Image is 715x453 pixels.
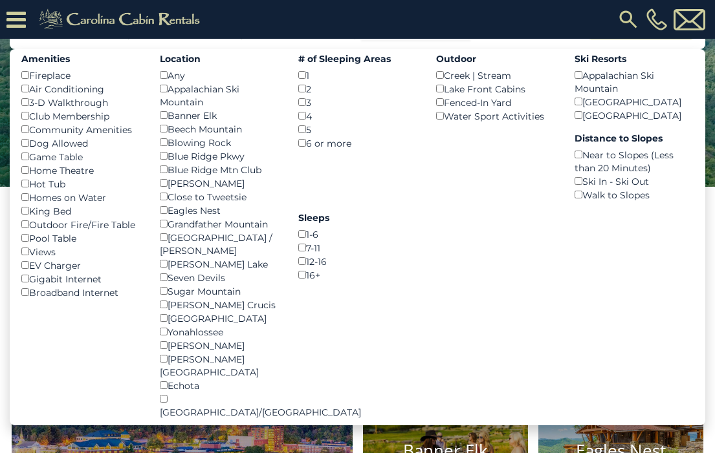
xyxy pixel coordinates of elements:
img: search-regular.svg [617,8,640,31]
div: 2 [298,82,417,96]
label: # of Sleeping Areas [298,52,417,65]
div: EV Charger [21,258,140,272]
div: [GEOGRAPHIC_DATA] [575,109,694,122]
div: King Bed [21,204,140,218]
div: 7-11 [298,241,417,255]
div: Club Membership [21,109,140,123]
div: Eagles Nest [160,204,279,217]
div: Sugar Mountain [160,284,279,298]
div: Any [160,68,279,82]
div: 3 [298,96,417,109]
div: Ski In - Ski Out [575,174,694,188]
div: Seven Devils [160,271,279,284]
div: Blowing Rock [160,136,279,149]
div: [GEOGRAPHIC_DATA] [160,311,279,325]
label: Amenities [21,52,140,65]
div: Creek | Stream [436,68,555,82]
div: [PERSON_NAME] Lake [160,257,279,271]
label: Distance to Slopes [575,132,694,145]
label: Location [160,52,279,65]
div: [PERSON_NAME][GEOGRAPHIC_DATA] [160,352,279,379]
div: Appalachian Ski Mountain [160,82,279,109]
label: Outdoor [436,52,555,65]
div: Banner Elk [160,109,279,122]
div: Outdoor Fire/Fire Table [21,218,140,231]
div: Lake Front Cabins [436,82,555,96]
div: [PERSON_NAME] [160,339,279,352]
div: Air Conditioning [21,82,140,96]
div: 16+ [298,268,417,282]
div: 12-16 [298,255,417,268]
div: Game Table [21,150,140,163]
img: Khaki-logo.png [32,6,211,32]
div: Beech Mountain [160,122,279,136]
div: 3-D Walkthrough [21,96,140,109]
div: Community Amenities [21,123,140,136]
div: 1-6 [298,227,417,241]
div: Views [21,245,140,258]
div: Gigabit Internet [21,272,140,286]
div: [GEOGRAPHIC_DATA] / [PERSON_NAME] [160,231,279,257]
a: [PHONE_NUMBER] [643,8,670,30]
div: 5 [298,123,417,136]
div: Pool Table [21,231,140,245]
div: [GEOGRAPHIC_DATA] [575,95,694,109]
div: Broadband Internet [21,286,140,299]
div: Water Sport Activities [436,109,555,123]
label: Ski Resorts [575,52,694,65]
div: 1 [298,68,417,82]
div: Near to Slopes (Less than 20 Minutes) [575,148,694,174]
div: Homes on Water [21,191,140,204]
div: 4 [298,109,417,123]
div: Walk to Slopes [575,188,694,202]
div: Blue Ridge Pkwy [160,149,279,163]
div: Close to Tweetsie [160,190,279,204]
div: Yonahlossee [160,325,279,339]
div: [GEOGRAPHIC_DATA]/[GEOGRAPHIC_DATA] [160,392,279,419]
div: 6 or more [298,136,417,150]
div: [PERSON_NAME] Crucis [160,298,279,311]
div: Dog Allowed [21,136,140,150]
div: Grandfather Mountain [160,217,279,231]
div: Echota [160,379,279,392]
div: Fireplace [21,68,140,82]
div: [PERSON_NAME] [160,176,279,190]
div: Hot Tub [21,177,140,191]
div: Home Theatre [21,163,140,177]
div: Appalachian Ski Mountain [575,68,694,95]
label: Sleeps [298,211,417,224]
div: Fenced-In Yard [436,96,555,109]
div: Blue Ridge Mtn Club [160,163,279,176]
